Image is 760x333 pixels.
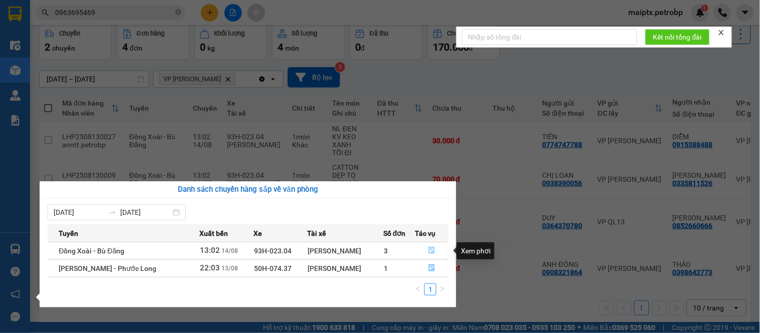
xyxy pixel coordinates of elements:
a: 1 [425,284,436,295]
div: [PERSON_NAME] [308,245,383,256]
span: 22:03 [200,263,220,272]
span: Tuyến [59,228,78,239]
span: 1 [384,264,388,272]
input: Đến ngày [120,207,171,218]
span: 50H-074.37 [255,264,292,272]
button: left [412,283,424,295]
span: left [415,286,421,292]
div: Danh sách chuyến hàng sắp về văn phòng [48,184,448,196]
button: right [436,283,448,295]
span: 13:02 [200,246,220,255]
span: close [718,29,725,36]
button: Kết nối tổng đài [645,29,710,45]
input: Từ ngày [54,207,104,218]
span: 14/08 [221,247,238,254]
span: Tài xế [308,228,327,239]
div: Xem phơi [457,242,494,259]
li: Next Page [436,283,448,295]
button: file-done [416,260,448,276]
button: file-done [416,243,448,259]
span: Tác vụ [415,228,436,239]
span: Kết nối tổng đài [653,32,702,43]
span: [PERSON_NAME] - Phước Long [59,264,156,272]
span: 3 [384,247,388,255]
span: 93H-023.04 [255,247,292,255]
span: Số đơn [383,228,406,239]
span: 13/08 [221,265,238,272]
span: Đồng Xoài - Bù Đăng [59,247,124,255]
span: Xuất bến [199,228,228,239]
input: Nhập số tổng đài [462,29,637,45]
div: [PERSON_NAME] [308,263,383,274]
span: file-done [428,247,435,255]
span: to [108,208,116,216]
span: Xe [254,228,263,239]
span: file-done [428,264,435,272]
li: 1 [424,283,436,295]
span: swap-right [108,208,116,216]
span: right [439,286,445,292]
li: Previous Page [412,283,424,295]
